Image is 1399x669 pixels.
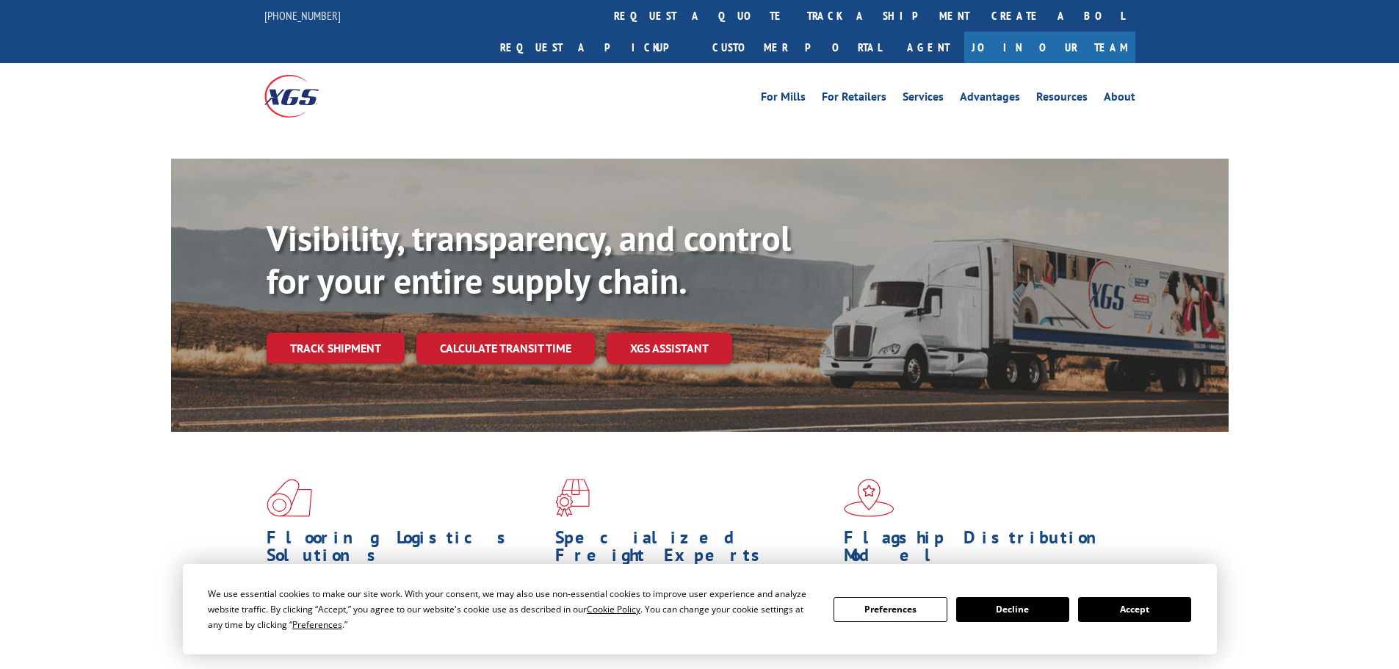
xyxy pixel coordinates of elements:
[292,618,342,631] span: Preferences
[960,91,1020,107] a: Advantages
[267,215,791,303] b: Visibility, transparency, and control for your entire supply chain.
[1078,597,1191,622] button: Accept
[267,333,405,364] a: Track shipment
[267,529,544,571] h1: Flooring Logistics Solutions
[834,597,947,622] button: Preferences
[1104,91,1135,107] a: About
[761,91,806,107] a: For Mills
[208,586,816,632] div: We use essential cookies to make our site work. With your consent, we may also use non-essential ...
[555,479,590,517] img: xgs-icon-focused-on-flooring-red
[267,479,312,517] img: xgs-icon-total-supply-chain-intelligence-red
[844,479,894,517] img: xgs-icon-flagship-distribution-model-red
[1036,91,1088,107] a: Resources
[607,333,732,364] a: XGS ASSISTANT
[264,8,341,23] a: [PHONE_NUMBER]
[587,603,640,615] span: Cookie Policy
[956,597,1069,622] button: Decline
[489,32,701,63] a: Request a pickup
[183,564,1217,654] div: Cookie Consent Prompt
[892,32,964,63] a: Agent
[903,91,944,107] a: Services
[964,32,1135,63] a: Join Our Team
[822,91,886,107] a: For Retailers
[701,32,892,63] a: Customer Portal
[555,529,833,571] h1: Specialized Freight Experts
[844,529,1121,571] h1: Flagship Distribution Model
[416,333,595,364] a: Calculate transit time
